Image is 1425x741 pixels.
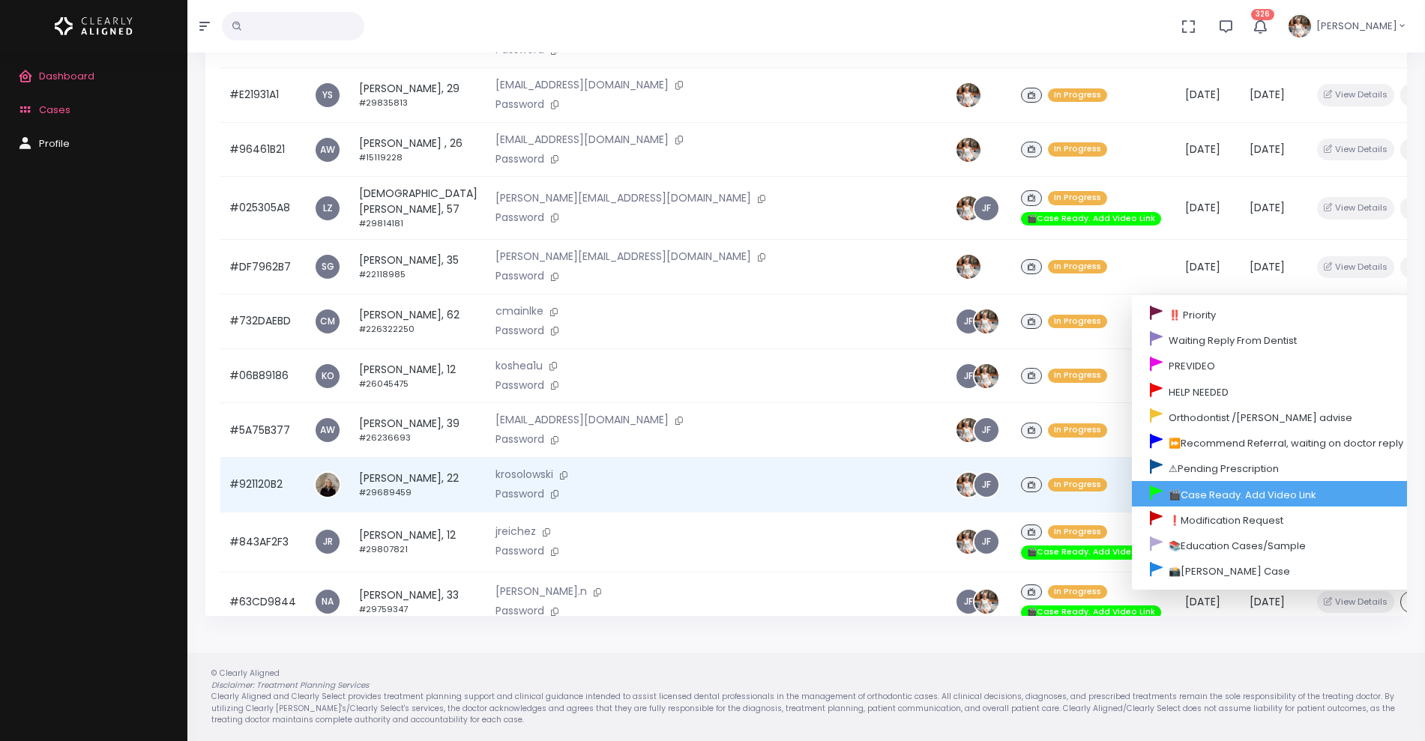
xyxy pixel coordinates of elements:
td: [PERSON_NAME], 35 [350,240,486,294]
a: AW [316,418,340,442]
td: [PERSON_NAME], 22 [350,458,486,512]
small: #29689459 [359,486,412,498]
a: KO [316,364,340,388]
button: View Details [1317,256,1394,278]
a: LZ [316,196,340,220]
a: JF [974,196,998,220]
p: [EMAIL_ADDRESS][DOMAIN_NAME] [495,132,937,148]
span: In Progress [1048,369,1107,383]
span: [DATE] [1250,259,1285,274]
a: 📚Education Cases/Sample [1132,533,1421,558]
span: Profile [39,136,70,151]
a: JF [956,590,980,614]
td: #DF7962B7 [220,240,305,294]
a: 🎬Case Ready. Add Video Link [1132,481,1421,506]
a: SG [316,255,340,279]
span: [DATE] [1250,142,1285,157]
td: [PERSON_NAME], 12 [350,512,486,572]
td: [PERSON_NAME], 12 [350,348,486,403]
p: Password [495,210,937,226]
span: Dashboard [39,69,94,83]
p: Password [495,268,937,285]
span: [PERSON_NAME] [1316,19,1397,34]
small: #22118985 [359,268,406,280]
a: JF [956,309,980,333]
span: [DATE] [1185,259,1220,274]
p: Password [495,378,937,394]
p: [EMAIL_ADDRESS][DOMAIN_NAME] [495,77,937,94]
td: [PERSON_NAME], 39 [350,403,486,458]
span: In Progress [1048,478,1107,492]
span: In Progress [1048,423,1107,438]
img: Header Avatar [1286,13,1313,40]
span: YS [316,83,340,107]
p: jreichez [495,524,937,540]
small: #29807821 [359,543,408,555]
img: Logo Horizontal [55,10,133,42]
a: PREVIDEO [1132,353,1421,378]
td: #025305A8 [220,177,305,240]
p: koshea1u [495,358,937,375]
a: NA [316,590,340,614]
p: Password [495,603,937,620]
span: 🎬Case Ready. Add Video Link [1021,545,1161,560]
button: View Details [1317,84,1394,106]
p: Password [495,486,937,503]
a: HELP NEEDED [1132,378,1421,404]
td: #921120B2 [220,458,305,512]
p: [PERSON_NAME][EMAIL_ADDRESS][DOMAIN_NAME] [495,190,937,207]
td: #06B89186 [220,348,305,403]
p: Password [495,151,937,168]
span: CM [316,309,340,333]
td: [DEMOGRAPHIC_DATA][PERSON_NAME], 57 [350,177,486,240]
span: [DATE] [1185,594,1220,609]
a: ❗Modification Request [1132,506,1421,532]
td: #E21931A1 [220,68,305,123]
span: Cases [39,103,70,117]
a: ⚠Pending Prescription [1132,456,1421,481]
span: [DATE] [1250,87,1285,102]
p: [PERSON_NAME][EMAIL_ADDRESS][DOMAIN_NAME] [495,249,937,265]
small: #26045475 [359,378,409,390]
button: View Details [1317,139,1394,160]
button: View Details [1317,197,1394,219]
small: #15119228 [359,151,403,163]
a: JR [316,530,340,554]
span: In Progress [1048,191,1107,205]
small: #226322250 [359,323,415,335]
a: JF [956,364,980,388]
span: 326 [1251,9,1274,20]
span: In Progress [1048,260,1107,274]
p: Password [495,543,937,560]
a: ⏩Recommend Referral, waiting on doctor reply [1132,430,1421,456]
p: Password [495,432,937,448]
td: #63CD9844 [220,572,305,632]
td: #843AF2F3 [220,512,305,572]
a: JF [974,530,998,554]
span: 🎬Case Ready. Add Video Link [1021,605,1161,620]
span: In Progress [1048,315,1107,329]
button: View Details [1317,591,1394,613]
div: © Clearly Aligned Clearly Aligned and Clearly Select provides treatment planning support and clin... [196,668,1416,726]
em: Disclaimer: Treatment Planning Services [211,680,369,691]
td: [PERSON_NAME] , 26 [350,122,486,177]
small: #29759347 [359,603,408,615]
span: AW [316,138,340,162]
span: In Progress [1048,525,1107,539]
span: In Progress [1048,142,1107,157]
td: #732DAEBD [220,294,305,349]
span: In Progress [1048,585,1107,599]
p: Password [495,97,937,113]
